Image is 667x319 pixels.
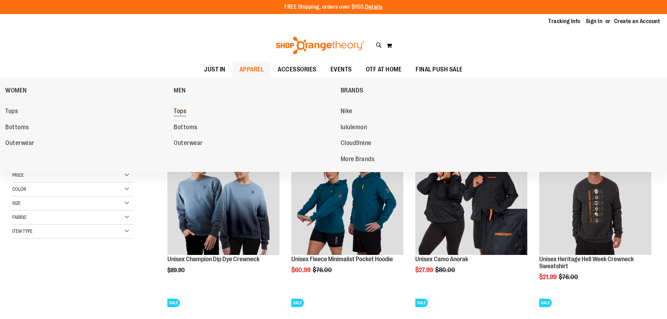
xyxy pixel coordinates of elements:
[341,87,363,96] span: BRANDS
[204,62,225,77] span: JUST IN
[164,139,283,291] div: product
[174,139,203,148] span: Outerwear
[415,266,434,273] span: $27.99
[271,62,324,78] a: ACCESSORIES
[435,266,456,273] span: $80.00
[291,256,393,263] a: Unisex Fleece Minimalist Pocket Hoodie
[291,143,403,256] a: Unisex Fleece Minimalist Pocket HoodieSALE
[174,121,333,134] a: Bottoms
[288,139,407,291] div: product
[415,256,468,263] a: Unisex Camo Anorak
[167,256,259,263] a: Unisex Champion Dip Dye Crewneck
[167,267,186,273] span: $89.90
[12,172,24,178] span: Price
[275,37,366,54] img: Shop Orangetheory
[614,18,660,25] a: Create an Account
[12,200,21,206] span: Size
[409,62,470,78] a: FINAL PUSH SALE
[5,124,29,132] span: Bottoms
[586,18,603,25] a: Sign In
[539,299,552,307] span: SALE
[539,273,558,280] span: $21.99
[12,228,33,234] span: Item Type
[167,143,279,255] img: Unisex Champion Dip Dye Crewneck
[536,139,655,298] div: product
[341,124,367,132] span: lululemon
[539,256,634,270] a: Unisex Heritage Hell Week Crewneck Sweatshirt
[239,62,264,77] span: APPAREL
[341,108,353,116] span: Nike
[359,62,409,78] a: OTF AT HOME
[291,143,403,255] img: Unisex Fleece Minimalist Pocket Hoodie
[366,62,402,77] span: OTF AT HOME
[291,266,312,273] span: $60.99
[12,186,26,192] span: Color
[548,18,581,25] a: Tracking Info
[12,214,27,220] span: Fabric
[341,81,506,99] a: BRANDS
[167,143,279,256] a: Unisex Champion Dip Dye CrewneckNEW
[174,81,337,99] a: MEN
[174,87,186,96] span: MEN
[539,143,651,255] img: Product image for Unisex Heritage Hell Week Crewneck Sweatshirt
[412,139,531,291] div: product
[415,299,428,307] span: SALE
[324,62,359,78] a: EVENTS
[167,299,180,307] span: SALE
[341,139,371,148] span: Cloud9nine
[365,4,383,10] a: Details
[416,62,463,77] span: FINAL PUSH SALE
[5,108,18,116] span: Tops
[174,124,197,132] span: Bottoms
[232,62,271,77] a: APPAREL
[313,266,333,273] span: $76.00
[341,155,375,164] span: More Brands
[291,299,304,307] span: SALE
[415,143,527,255] img: Product image for Unisex Camo Anorak
[174,108,186,116] span: Tops
[197,62,232,78] a: JUST IN
[5,139,34,148] span: Outerwear
[5,87,27,96] span: WOMEN
[174,137,333,150] a: Outerwear
[331,62,352,77] span: EVENTS
[415,143,527,256] a: Product image for Unisex Camo AnorakSALE
[559,273,579,280] span: $76.00
[174,105,333,118] a: Tops
[278,62,317,77] span: ACCESSORIES
[284,3,383,11] p: FREE Shipping, orders over $150.
[539,143,651,256] a: Product image for Unisex Heritage Hell Week Crewneck SweatshirtSALE
[5,81,170,99] a: WOMEN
